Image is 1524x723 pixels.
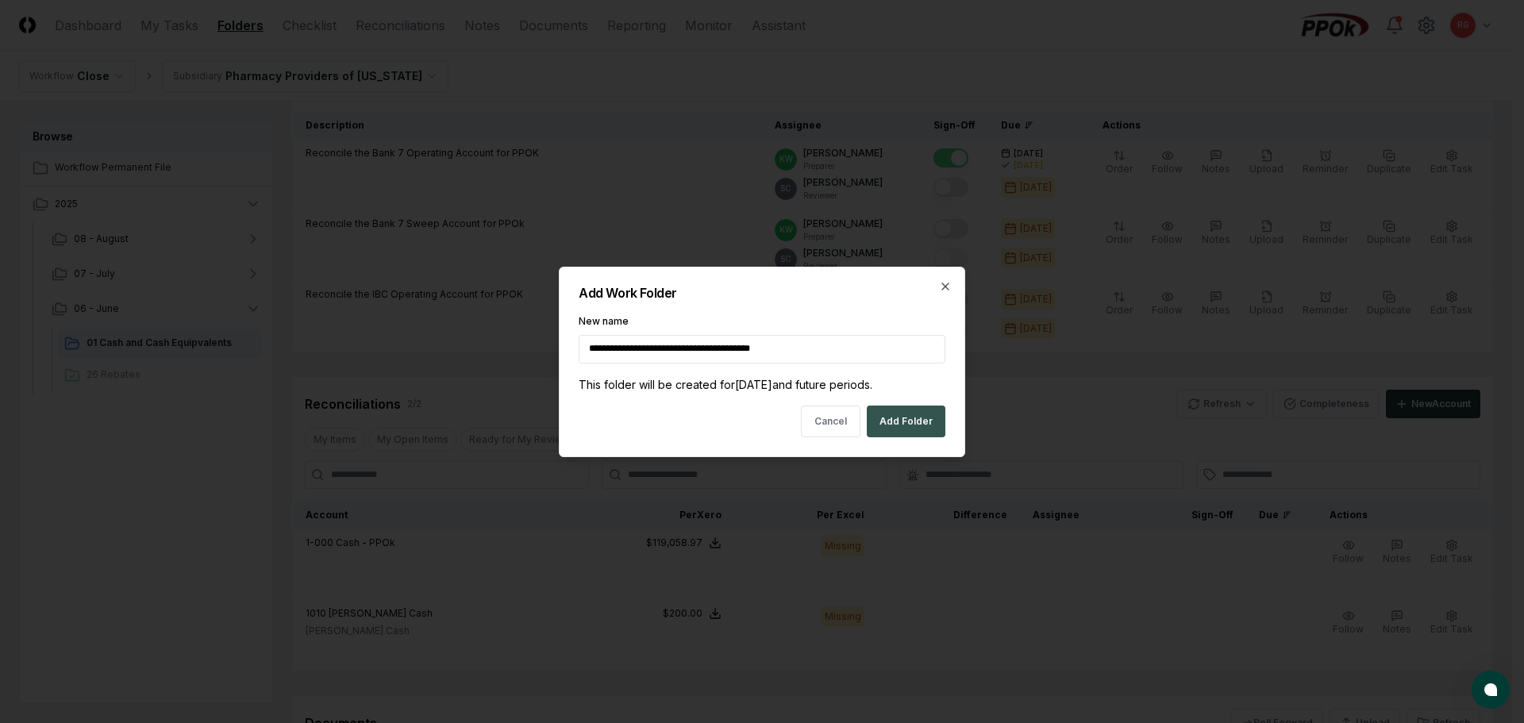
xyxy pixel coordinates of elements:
[579,315,629,327] label: New name
[579,376,945,393] div: This folder will be created for [DATE] and future periods.
[801,406,860,437] button: Cancel
[579,287,945,299] h2: Add Work Folder
[867,406,945,437] button: Add Folder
